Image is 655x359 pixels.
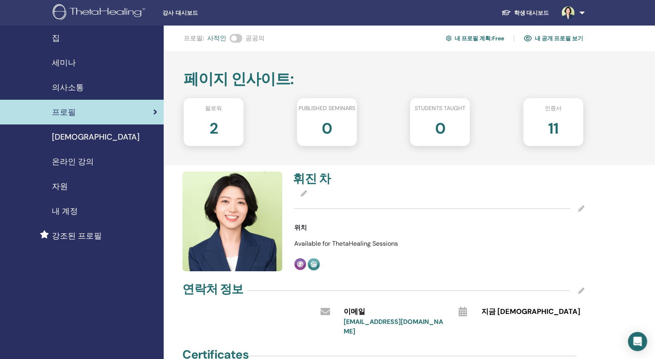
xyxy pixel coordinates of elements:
img: default.jpg [562,6,574,19]
a: [EMAIL_ADDRESS][DOMAIN_NAME] [343,318,443,335]
span: 의사소통 [52,81,84,93]
span: 자원 [52,180,68,192]
h2: 0 [435,116,445,138]
img: graduation-cap-white.svg [501,9,511,16]
span: 지금 [DEMOGRAPHIC_DATA] [481,307,580,317]
h2: 2 [210,116,218,138]
span: Published seminars [299,104,355,112]
span: 위치 [294,223,307,233]
span: 인증서 [545,104,562,112]
h2: 0 [322,116,332,138]
span: [DEMOGRAPHIC_DATA] [52,131,140,143]
h2: 11 [548,116,558,138]
h4: 연락처 정보 [182,282,243,296]
span: 집 [52,32,60,44]
div: Open Intercom Messenger [628,332,647,351]
span: 사적인 [207,34,226,43]
span: Available for ThetaHealing Sessions [294,239,398,248]
span: 강조된 프로필 [52,230,102,242]
span: 강사 대시보드 [162,9,282,17]
span: Students taught [415,104,465,112]
span: 팔로워 [205,104,222,112]
a: 내 공개 프로필 보기 [524,32,583,45]
span: 온라인 강의 [52,156,94,168]
h2: 페이지 인사이트 : [184,70,583,89]
img: default.jpg [182,172,282,271]
img: logo.png [53,4,148,22]
img: eye.svg [524,35,532,42]
span: 내 계정 [52,205,78,217]
a: 학생 대시보드 [495,6,555,20]
span: 공공의 [245,34,265,43]
span: 이메일 [343,307,365,317]
a: 내 프로필 계획:Free [446,32,504,45]
span: 세미나 [52,57,76,69]
img: cog.svg [446,34,451,42]
span: 프로필 : [184,34,204,43]
h4: 휘진 차 [293,172,434,186]
span: 프로필 [52,106,76,118]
